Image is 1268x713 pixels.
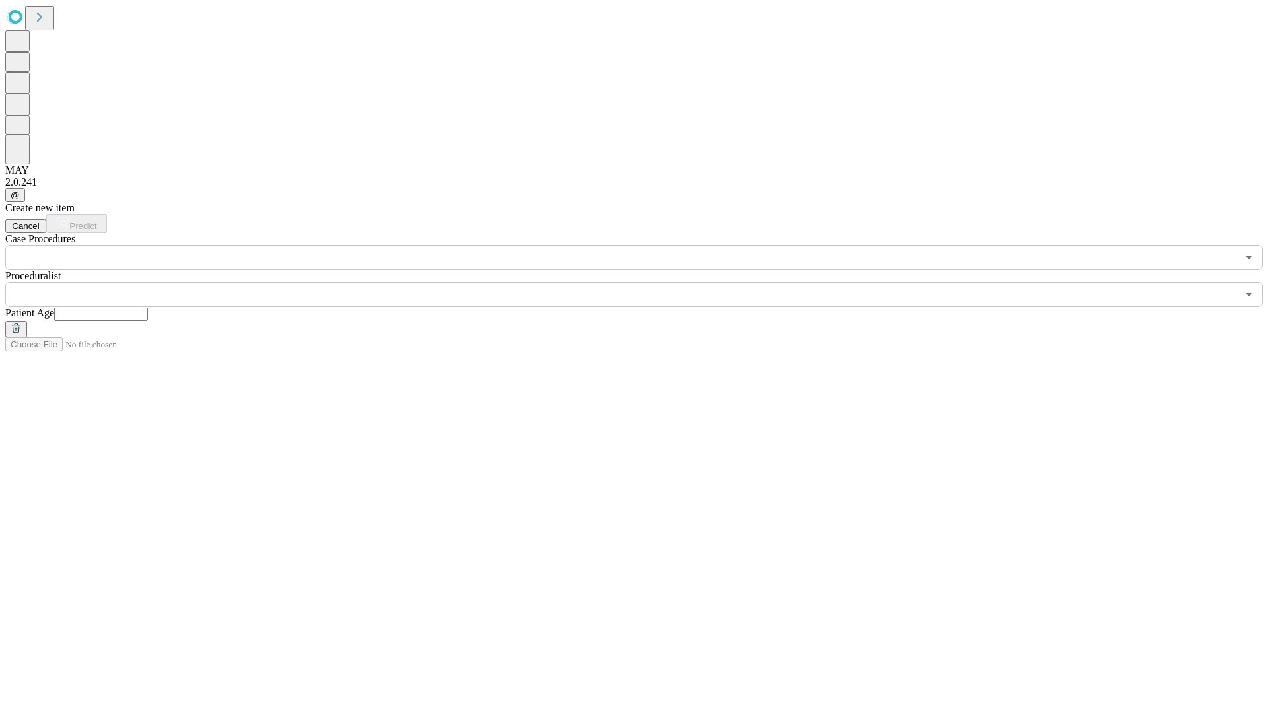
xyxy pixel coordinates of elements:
[5,188,25,202] button: @
[1240,248,1258,267] button: Open
[11,190,20,200] span: @
[5,219,46,233] button: Cancel
[5,176,1263,188] div: 2.0.241
[12,221,40,231] span: Cancel
[5,202,75,213] span: Create new item
[5,233,75,244] span: Scheduled Procedure
[1240,285,1258,304] button: Open
[5,270,61,281] span: Proceduralist
[69,221,96,231] span: Predict
[46,214,107,233] button: Predict
[5,164,1263,176] div: MAY
[5,307,54,318] span: Patient Age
